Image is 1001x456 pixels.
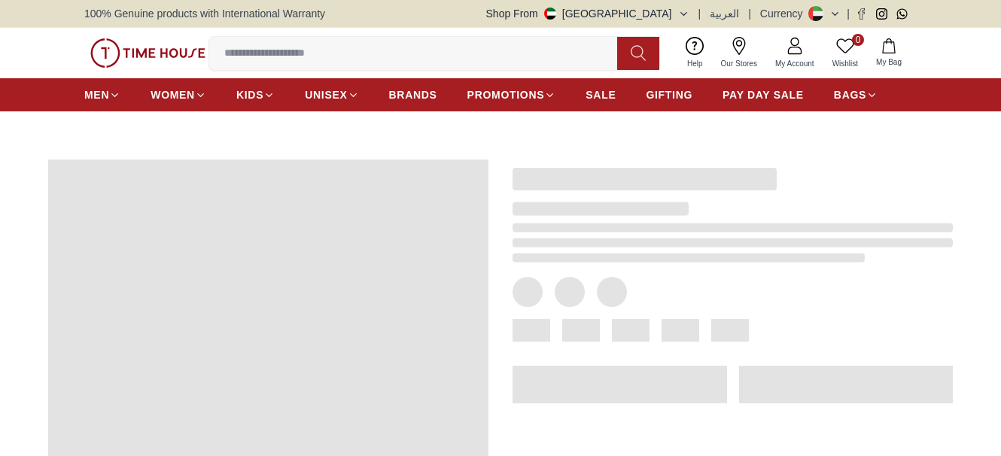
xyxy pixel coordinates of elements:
span: BAGS [834,87,866,102]
span: 100% Genuine products with International Warranty [84,6,325,21]
button: Shop From[GEOGRAPHIC_DATA] [486,6,689,21]
a: BAGS [834,81,878,108]
span: Help [681,58,709,69]
a: GIFTING [646,81,692,108]
a: WOMEN [151,81,206,108]
a: MEN [84,81,120,108]
span: Our Stores [715,58,763,69]
span: My Bag [870,56,908,68]
a: PROMOTIONS [467,81,556,108]
a: PAY DAY SALE [723,81,804,108]
a: Instagram [876,8,887,20]
span: KIDS [236,87,263,102]
span: 0 [852,34,864,46]
button: My Bag [867,35,911,71]
span: My Account [769,58,820,69]
span: GIFTING [646,87,692,102]
span: MEN [84,87,109,102]
a: SALE [586,81,616,108]
a: UNISEX [305,81,358,108]
span: WOMEN [151,87,195,102]
span: Wishlist [826,58,864,69]
a: 0Wishlist [823,34,867,72]
div: Currency [760,6,809,21]
a: KIDS [236,81,275,108]
img: United Arab Emirates [544,8,556,20]
a: Facebook [856,8,867,20]
a: Help [678,34,712,72]
span: | [698,6,701,21]
span: | [748,6,751,21]
span: UNISEX [305,87,347,102]
a: Whatsapp [896,8,908,20]
span: BRANDS [389,87,437,102]
span: PROMOTIONS [467,87,545,102]
img: ... [90,38,205,68]
span: PAY DAY SALE [723,87,804,102]
a: Our Stores [712,34,766,72]
a: BRANDS [389,81,437,108]
span: | [847,6,850,21]
button: العربية [710,6,739,21]
span: SALE [586,87,616,102]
